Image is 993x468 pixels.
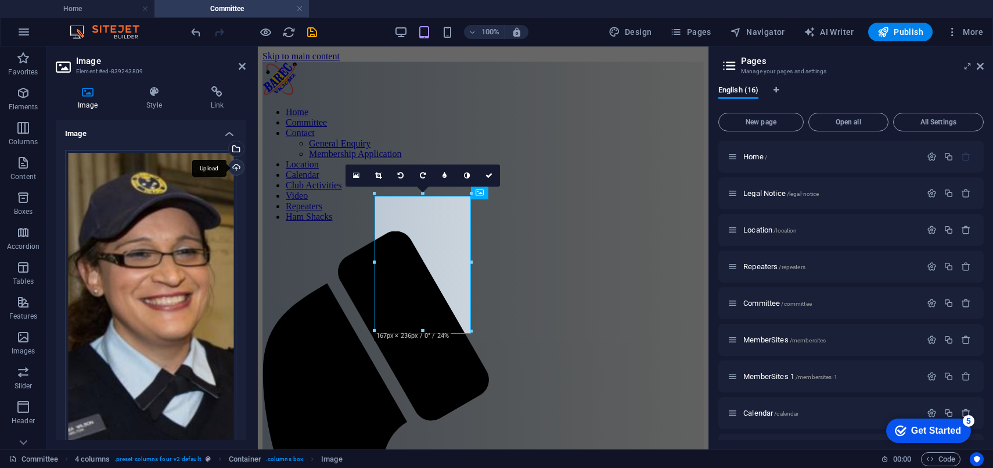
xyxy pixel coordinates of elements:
span: . columns-box [266,452,303,466]
a: Crop mode [368,165,390,187]
div: Get Started 5 items remaining, 0% complete [9,6,94,30]
button: save [305,25,319,39]
a: Upload [228,159,244,176]
div: Duplicate [944,188,954,198]
a: Rotate left 90° [390,165,412,187]
div: Repeaters/repeaters [740,263,921,270]
span: Publish [877,26,923,38]
h6: Session time [881,452,912,466]
div: Settings [927,298,937,308]
h4: Link [189,86,246,110]
button: Pages [665,23,715,41]
button: AI Writer [799,23,859,41]
div: Home/ [740,153,921,160]
i: On resize automatically adjust zoom level to fit chosen device. [512,27,522,37]
p: Header [12,416,35,426]
p: Slider [15,381,33,391]
div: Duplicate [944,335,954,345]
h6: 100% [481,25,500,39]
span: Click to select. Double-click to edit [229,452,261,466]
span: Navigator [730,26,785,38]
span: Open all [814,119,883,126]
span: 00 00 [893,452,911,466]
div: Duplicate [944,408,954,418]
span: Click to open page [743,152,767,161]
button: New page [718,113,804,131]
button: reload [282,25,296,39]
div: Remove [961,408,971,418]
div: Settings [927,408,937,418]
div: Duplicate [944,262,954,271]
button: Design [604,23,657,41]
div: Settings [927,371,937,381]
span: /legal-notice [787,191,819,197]
div: Design (Ctrl+Alt+Y) [604,23,657,41]
div: Duplicate [944,225,954,235]
a: Select files from the file manager, stock photos, or upload file(s) [346,165,368,187]
button: Usercentrics [970,452,984,466]
p: Columns [9,137,38,147]
div: Settings [927,335,937,345]
button: undo [189,25,203,39]
div: Get Started [34,13,84,23]
div: Duplicate [944,152,954,162]
h2: Pages [741,56,984,66]
button: Click here to leave preview mode and continue editing [258,25,272,39]
a: Blur [434,165,456,187]
div: Remove [961,298,971,308]
div: Language Tabs [718,86,984,108]
div: Remove [961,335,971,345]
div: Settings [927,152,937,162]
span: Pages [670,26,711,38]
h4: Image [56,120,246,141]
span: AI Writer [804,26,854,38]
p: Content [10,172,36,181]
span: Click to open page [743,335,826,344]
button: Publish [868,23,933,41]
div: Remove [961,188,971,198]
div: Screenshot2025-08-25at13.29.29-dbG9HL8Kz0Xk9CdLoxlqxA.jpeg [65,150,236,455]
span: Click to select. Double-click to edit [321,452,342,466]
button: More [942,23,988,41]
p: Favorites [8,67,38,77]
div: Legal Notice/legal-notice [740,190,921,197]
i: Reload page [282,26,296,39]
a: Confirm ( Ctrl ⏎ ) [478,165,500,187]
a: Rotate right 90° [412,165,434,187]
button: Open all [808,113,888,131]
span: /location [773,227,797,234]
button: 100% [464,25,505,39]
div: Settings [927,225,937,235]
div: The startpage cannot be deleted [961,152,971,162]
div: MemberSites 1/membersites-1 [740,373,921,380]
div: 5 [86,2,98,14]
span: Click to open page [743,226,797,234]
div: Settings [927,262,937,271]
div: Location/location [740,226,921,234]
div: Committee/committee [740,299,921,307]
a: Greyscale [456,165,478,187]
span: /calendar [774,410,798,417]
img: Editor Logo [67,25,154,39]
div: Remove [961,225,971,235]
span: Click to open page [743,409,798,417]
span: . preset-columns-four-v2-default [114,452,201,466]
span: /committee [781,301,811,307]
a: Skip to main content [5,5,82,15]
h4: Committee [154,2,309,15]
span: Code [926,452,955,466]
span: Click to open page [743,299,812,308]
span: / [765,154,767,160]
span: : [901,455,903,463]
div: Calendar/calendar [740,409,921,417]
nav: breadcrumb [75,452,343,466]
span: More [947,26,983,38]
h4: Style [124,86,188,110]
span: All Settings [898,119,978,126]
span: /membersites [790,337,826,344]
a: Click to cancel selection. Double-click to open Pages [9,452,58,466]
p: Images [12,346,35,356]
p: Features [9,312,37,321]
span: Design [609,26,652,38]
span: New page [724,119,798,126]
